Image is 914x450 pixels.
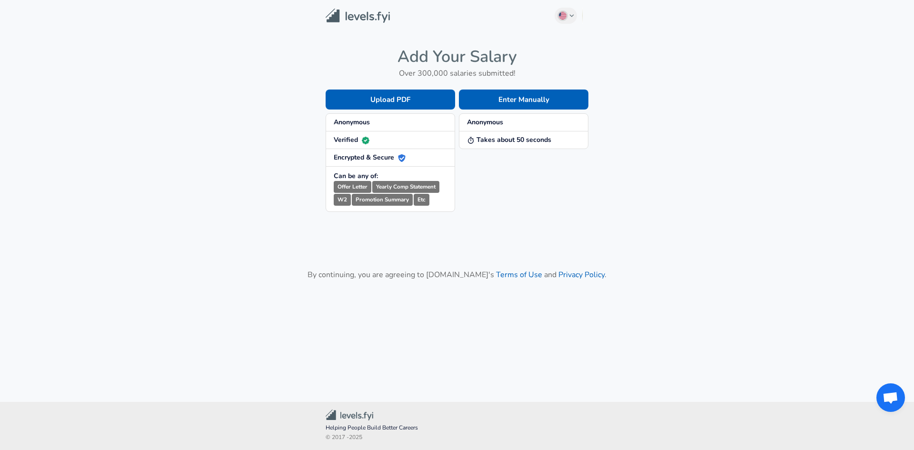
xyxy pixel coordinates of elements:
small: Promotion Summary [352,194,413,206]
div: Open chat [876,383,905,412]
h6: Over 300,000 salaries submitted! [326,67,588,80]
span: Helping People Build Better Careers [326,423,588,433]
a: Terms of Use [496,270,542,280]
strong: Encrypted & Secure [334,153,406,162]
span: © 2017 - 2025 [326,433,588,442]
strong: Anonymous [467,118,503,127]
small: Etc [414,194,429,206]
img: Levels.fyi [326,9,390,23]
h4: Add Your Salary [326,47,588,67]
button: English (US) [555,8,577,24]
small: Yearly Comp Statement [372,181,439,193]
img: Levels.fyi Community [326,410,373,420]
strong: Can be any of: [334,171,378,180]
strong: Takes about 50 seconds [467,135,551,144]
button: Enter Manually [459,90,588,110]
button: Upload PDF [326,90,455,110]
small: W2 [334,194,351,206]
img: English (US) [559,12,566,20]
small: Offer Letter [334,181,371,193]
strong: Anonymous [334,118,370,127]
strong: Verified [334,135,369,144]
a: Privacy Policy [558,270,605,280]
